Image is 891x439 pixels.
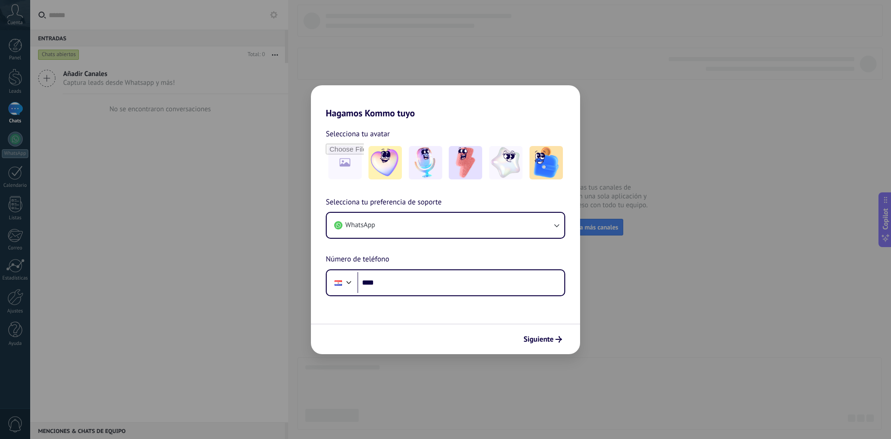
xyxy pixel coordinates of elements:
span: Número de teléfono [326,254,389,266]
button: Siguiente [519,331,566,347]
div: Paraguay: + 595 [329,273,347,293]
span: Siguiente [523,336,554,343]
button: WhatsApp [327,213,564,238]
span: WhatsApp [345,221,375,230]
img: -3.jpeg [449,146,482,179]
span: Selecciona tu preferencia de soporte [326,197,442,209]
img: -4.jpeg [489,146,523,179]
img: -2.jpeg [409,146,442,179]
img: -1.jpeg [368,146,402,179]
img: -5.jpeg [529,146,563,179]
span: Selecciona tu avatar [326,128,390,140]
h2: Hagamos Kommo tuyo [311,85,580,119]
